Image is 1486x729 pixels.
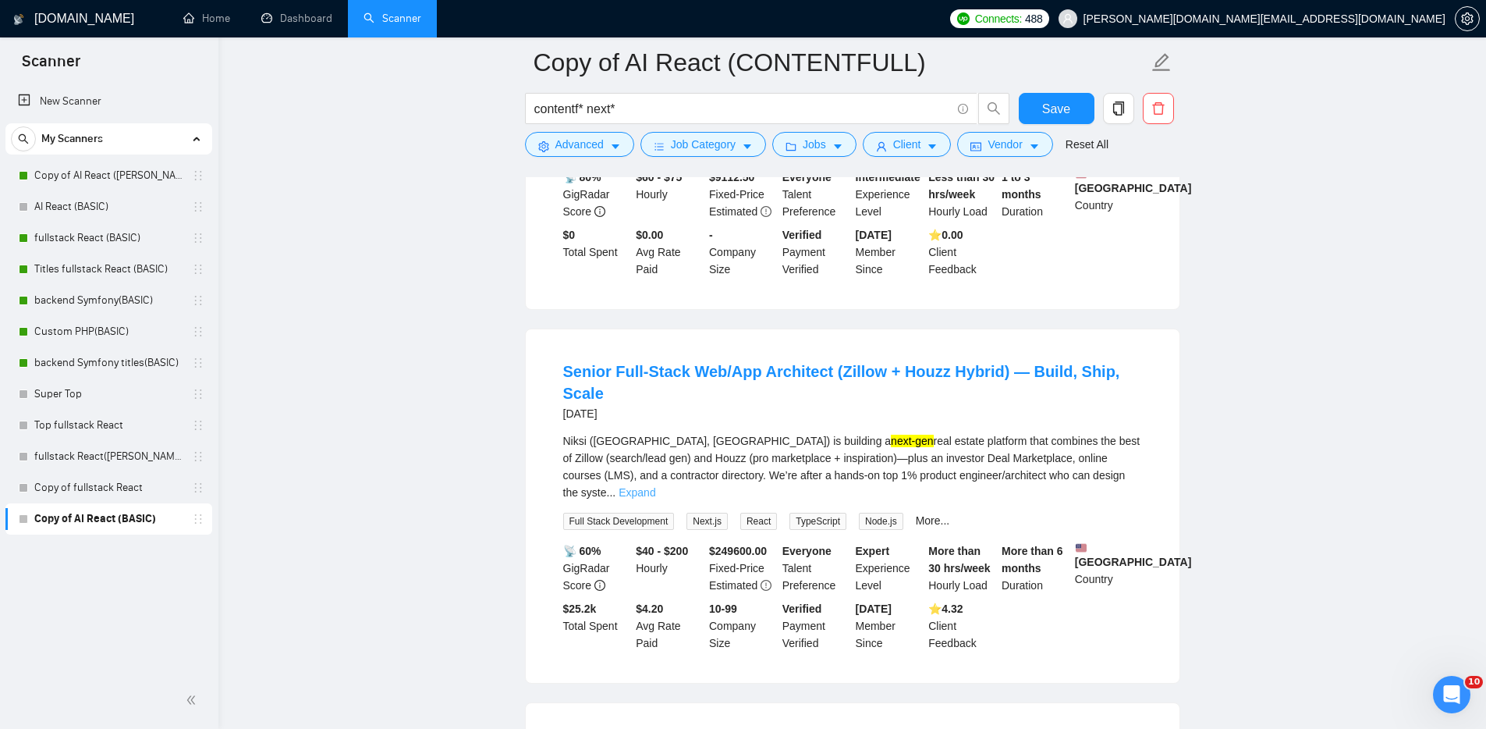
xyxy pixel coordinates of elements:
span: double-left [186,692,201,708]
div: Payment Verified [779,600,853,652]
span: search [979,101,1009,116]
span: setting [538,140,549,152]
b: Verified [782,229,822,241]
a: Senior Full-Stack Web/App Architect (Zillow + Houzz Hybrid) — Build, Ship, Scale [563,363,1120,402]
span: holder [192,201,204,213]
div: [DATE] [563,404,1142,423]
b: Expert [856,545,890,557]
button: copy [1103,93,1134,124]
span: 10 [1465,676,1483,688]
div: Hourly [633,169,706,220]
img: logo [13,7,24,32]
img: upwork-logo.png [957,12,970,25]
button: Save [1019,93,1094,124]
b: More than 30 hrs/week [928,545,990,574]
b: 10-99 [709,603,737,615]
span: holder [192,294,204,307]
span: exclamation-circle [761,206,771,217]
a: Titles fullstack React (BASIC) [34,254,183,285]
button: search [11,126,36,151]
b: [GEOGRAPHIC_DATA] [1075,542,1192,568]
div: Company Size [706,226,779,278]
a: searchScanner [364,12,421,25]
b: ⭐️ 0.00 [928,229,963,241]
span: TypeScript [789,513,846,530]
span: caret-down [742,140,753,152]
li: New Scanner [5,86,212,117]
a: Copy of fullstack React [34,472,183,503]
iframe: Intercom live chat [1433,676,1470,713]
a: New Scanner [18,86,200,117]
b: $ 0 [563,229,576,241]
span: caret-down [1029,140,1040,152]
a: Reset All [1066,136,1108,153]
span: delete [1144,101,1173,116]
b: $60 - $75 [636,171,682,183]
span: caret-down [610,140,621,152]
a: AI React (BASIC) [34,191,183,222]
b: $ 25.2k [563,603,597,615]
button: search [978,93,1009,124]
span: holder [192,169,204,182]
span: ... [607,486,616,499]
a: Copy of AI React ([PERSON_NAME]) [34,160,183,191]
span: info-circle [958,104,968,114]
div: Talent Preference [779,542,853,594]
span: caret-down [927,140,938,152]
span: holder [192,232,204,244]
div: Payment Verified [779,226,853,278]
a: Expand [619,486,655,499]
span: Jobs [803,136,826,153]
button: folderJobscaret-down [772,132,856,157]
a: dashboardDashboard [261,12,332,25]
span: user [876,140,887,152]
a: backend Symfony(BASIC) [34,285,183,316]
input: Scanner name... [534,43,1148,82]
span: Estimated [709,579,757,592]
span: holder [192,450,204,463]
button: userClientcaret-down [863,132,952,157]
div: Hourly Load [925,542,998,594]
a: setting [1455,12,1480,25]
div: Niksi ([GEOGRAPHIC_DATA], [GEOGRAPHIC_DATA]) is building a real estate platform that combines the... [563,432,1142,501]
b: Everyone [782,171,832,183]
span: Full Stack Development [563,513,675,530]
span: holder [192,325,204,338]
span: info-circle [594,580,605,591]
span: holder [192,482,204,494]
div: Member Since [853,226,926,278]
div: Duration [998,542,1072,594]
b: $ 249600.00 [709,545,767,557]
b: 📡 60% [563,545,601,557]
b: $4.20 [636,603,663,615]
b: ⭐️ 4.32 [928,603,963,615]
div: Fixed-Price [706,169,779,220]
button: idcardVendorcaret-down [957,132,1052,157]
span: Estimated [709,205,757,218]
b: Verified [782,603,822,615]
button: setting [1455,6,1480,31]
span: Scanner [9,50,93,83]
div: Client Feedback [925,226,998,278]
div: Avg Rate Paid [633,226,706,278]
div: Hourly Load [925,169,998,220]
span: Client [893,136,921,153]
b: Everyone [782,545,832,557]
span: search [12,133,35,144]
span: idcard [970,140,981,152]
b: More than 6 months [1002,545,1063,574]
span: caret-down [832,140,843,152]
a: Custom PHP(BASIC) [34,316,183,347]
div: Experience Level [853,169,926,220]
div: Talent Preference [779,169,853,220]
b: Intermediate [856,171,920,183]
span: holder [192,263,204,276]
a: Copy of AI React (BASIC) [34,503,183,535]
div: Avg Rate Paid [633,600,706,652]
span: holder [192,388,204,400]
span: copy [1104,101,1133,116]
div: Hourly [633,542,706,594]
button: settingAdvancedcaret-down [525,132,634,157]
span: holder [192,419,204,432]
span: My Scanners [41,123,103,155]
